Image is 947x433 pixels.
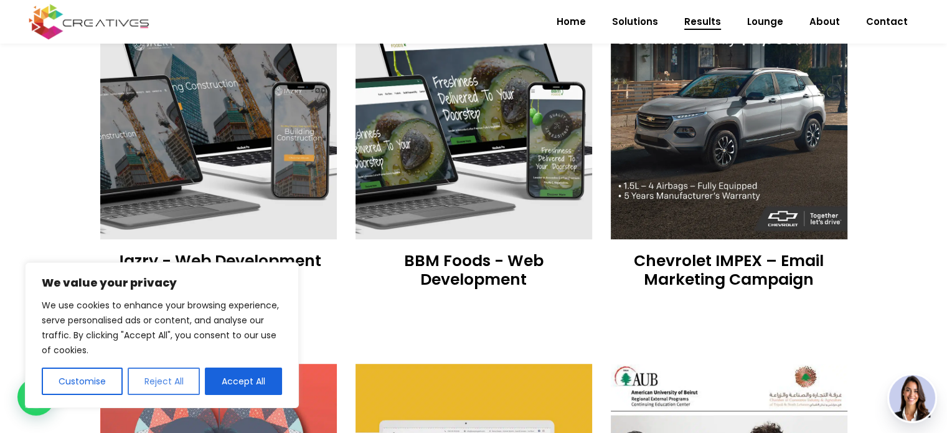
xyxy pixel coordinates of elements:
[809,6,840,38] span: About
[404,250,544,290] a: BBM Foods - Web Development
[671,6,734,38] a: Results
[734,6,796,38] a: Lounge
[747,6,783,38] span: Lounge
[115,250,321,272] a: Jazry - Web Development
[42,298,282,358] p: We use cookies to enhance your browsing experience, serve personalised ads or content, and analys...
[17,378,55,416] div: WhatsApp contact
[25,262,299,408] div: We value your privacy
[853,6,921,38] a: Contact
[42,275,282,290] p: We value your privacy
[100,2,337,239] img: Creatives | Results
[684,6,721,38] span: Results
[612,6,658,38] span: Solutions
[544,6,599,38] a: Home
[205,368,282,395] button: Accept All
[356,2,592,239] img: Creatives | Results
[557,6,586,38] span: Home
[128,368,200,395] button: Reject All
[889,375,935,421] img: agent
[866,6,908,38] span: Contact
[599,6,671,38] a: Solutions
[634,250,824,290] a: Chevrolet IMPEX – Email Marketing Campaign
[796,6,853,38] a: About
[611,2,847,239] img: Creatives | Results
[26,2,152,41] img: Creatives
[42,368,123,395] button: Customise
